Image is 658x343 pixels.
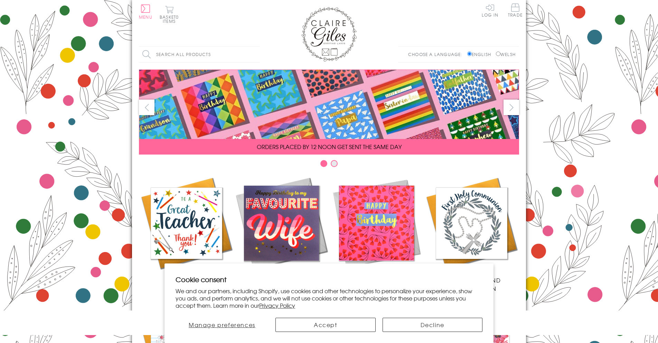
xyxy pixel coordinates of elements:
[139,160,519,170] div: Carousel Pagination
[331,160,338,167] button: Carousel Page 2
[139,4,152,19] button: Menu
[504,100,519,115] button: next
[176,287,482,309] p: We and our partners, including Shopify, use cookies and other technologies to personalize your ex...
[160,6,179,23] button: Basket0 items
[253,47,260,62] input: Search
[139,100,154,115] button: prev
[176,318,269,332] button: Manage preferences
[496,52,500,56] input: Welsh
[257,142,402,151] span: ORDERS PLACED BY 12 NOON GET SENT THE SAME DAY
[275,318,376,332] button: Accept
[383,318,483,332] button: Decline
[189,321,255,329] span: Manage preferences
[163,14,179,24] span: 0 items
[424,176,519,293] a: Communion and Confirmation
[467,51,495,57] label: English
[508,3,523,17] span: Trade
[234,176,329,284] a: New Releases
[496,51,516,57] label: Welsh
[139,47,260,62] input: Search all products
[482,3,498,17] a: Log In
[176,275,482,284] h2: Cookie consent
[508,3,523,18] a: Trade
[259,301,295,309] a: Privacy Policy
[467,52,472,56] input: English
[408,51,466,57] p: Choose a language:
[139,14,152,20] span: Menu
[301,7,357,62] img: Claire Giles Greetings Cards
[329,176,424,284] a: Birthdays
[320,160,327,167] button: Carousel Page 1 (Current Slide)
[139,176,234,284] a: Academic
